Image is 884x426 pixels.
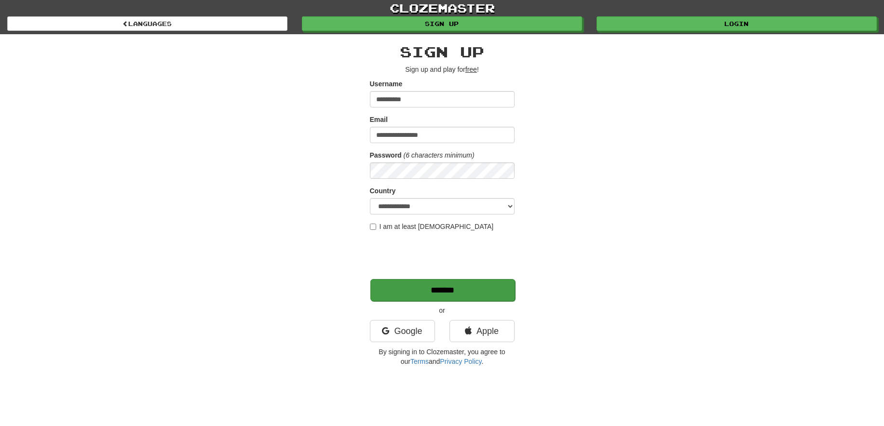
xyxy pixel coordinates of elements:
em: (6 characters minimum) [404,151,475,159]
a: Privacy Policy [440,358,481,365]
label: Country [370,186,396,196]
label: Email [370,115,388,124]
a: Google [370,320,435,342]
a: Languages [7,16,287,31]
p: By signing in to Clozemaster, you agree to our and . [370,347,515,366]
h2: Sign up [370,44,515,60]
u: free [465,66,477,73]
input: I am at least [DEMOGRAPHIC_DATA] [370,224,376,230]
p: Sign up and play for ! [370,65,515,74]
a: Terms [410,358,429,365]
iframe: reCAPTCHA [370,236,517,274]
label: Password [370,150,402,160]
a: Apple [449,320,515,342]
a: Sign up [302,16,582,31]
p: or [370,306,515,315]
label: I am at least [DEMOGRAPHIC_DATA] [370,222,494,231]
label: Username [370,79,403,89]
a: Login [597,16,877,31]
